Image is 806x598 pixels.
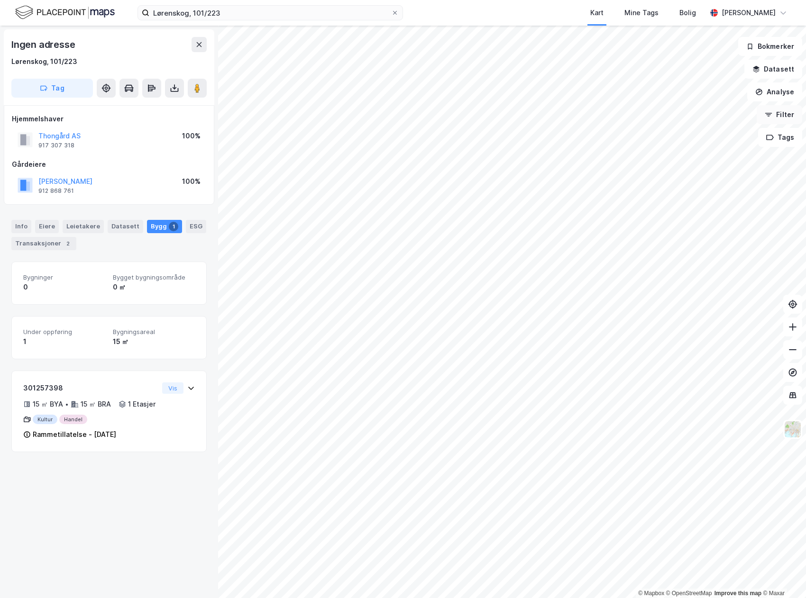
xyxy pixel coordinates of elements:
div: Leietakere [63,220,104,233]
a: Mapbox [638,590,664,597]
div: 1 [23,336,105,347]
span: Bygningsareal [113,328,195,336]
div: 15 ㎡ BYA [33,399,63,410]
div: Kart [590,7,604,18]
div: Bygg [147,220,182,233]
button: Bokmerker [738,37,802,56]
button: Analyse [747,82,802,101]
div: Hjemmelshaver [12,113,206,125]
span: Bygget bygningsområde [113,273,195,281]
div: ESG [186,220,206,233]
div: Transaksjoner [11,237,76,250]
img: logo.f888ab2527a4732fd821a326f86c7f29.svg [15,4,115,21]
div: 0 ㎡ [113,281,195,293]
div: Kontrollprogram for chat [759,553,806,598]
div: 1 [169,222,178,231]
div: Ingen adresse [11,37,77,52]
button: Tag [11,79,93,98]
div: Lørenskog, 101/223 [11,56,77,67]
span: Under oppføring [23,328,105,336]
button: Filter [757,105,802,124]
div: 100% [182,176,201,187]
button: Tags [758,128,802,147]
img: Z [784,420,802,438]
div: Gårdeiere [12,159,206,170]
iframe: Chat Widget [759,553,806,598]
div: 912 868 761 [38,187,74,195]
input: Søk på adresse, matrikkel, gårdeiere, leietakere eller personer [149,6,391,20]
div: 15 ㎡ BRA [81,399,111,410]
div: 15 ㎡ [113,336,195,347]
div: Bolig [679,7,696,18]
button: Datasett [744,60,802,79]
div: Info [11,220,31,233]
button: Vis [162,382,183,394]
a: OpenStreetMap [666,590,712,597]
div: 0 [23,281,105,293]
div: 917 307 318 [38,142,74,149]
div: 2 [63,239,73,248]
div: Mine Tags [624,7,659,18]
div: 1 Etasjer [128,399,156,410]
a: Improve this map [714,590,761,597]
div: 100% [182,130,201,142]
div: Eiere [35,220,59,233]
div: Datasett [108,220,143,233]
div: [PERSON_NAME] [722,7,776,18]
span: Bygninger [23,273,105,281]
div: 301257398 [23,382,158,394]
div: Rammetillatelse - [DATE] [33,429,116,440]
div: • [65,400,69,408]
